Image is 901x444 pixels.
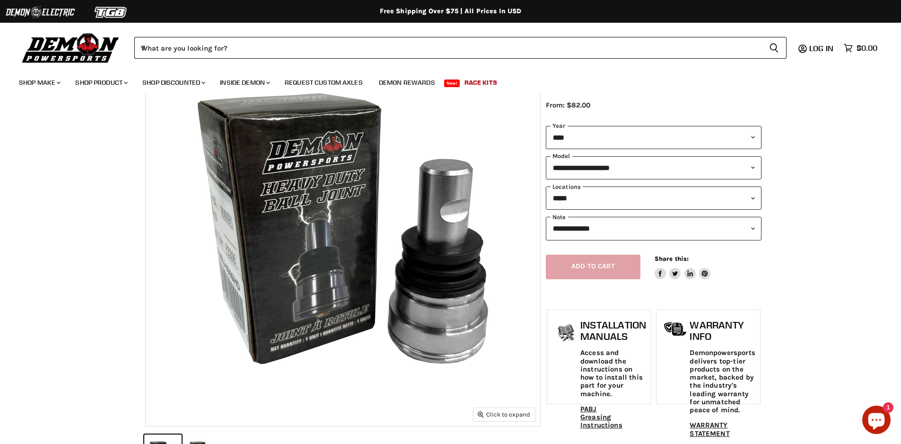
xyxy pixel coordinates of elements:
img: IMAGE [146,31,540,426]
a: Shop Product [68,73,133,92]
a: WARRANTY STATEMENT [690,421,729,437]
p: Access and download the instructions on how to install this part for your machine. [580,349,646,398]
h1: Warranty Info [690,320,755,342]
p: Demonpowersports delivers top-tier products on the market, backed by the industry's leading warra... [690,349,755,414]
select: keys [546,217,761,240]
a: Shop Discounted [135,73,211,92]
span: $0.00 [857,44,877,53]
span: From: $82.00 [546,101,590,109]
select: year [546,126,761,149]
a: Inside Demon [213,73,276,92]
a: Request Custom Axles [278,73,370,92]
div: Free Shipping Over $75 | All Prices In USD [72,7,829,16]
img: Demon Powersports [19,31,122,64]
h1: Installation Manuals [580,320,646,342]
aside: Share this: [655,255,711,280]
form: Product [134,37,787,59]
input: When autocomplete results are available use up and down arrows to review and enter to select [134,37,761,59]
span: Log in [809,44,833,53]
ul: Main menu [12,69,875,92]
a: Race Kits [457,73,504,92]
button: Search [761,37,787,59]
span: Share this: [655,255,689,262]
img: Demon Electric Logo 2 [5,3,76,21]
img: warranty-icon.png [664,322,687,337]
a: Shop Make [12,73,66,92]
a: $0.00 [839,41,882,55]
a: PABJ Greasing Instructions [580,405,622,430]
a: Demon Rewards [372,73,442,92]
select: modal-name [546,156,761,179]
a: Log in [805,44,839,53]
select: keys [546,186,761,210]
span: New! [444,80,460,87]
img: TGB Logo 2 [76,3,147,21]
inbox-online-store-chat: Shopify online store chat [859,406,893,436]
span: Click to expand [478,411,530,418]
img: install_manual-icon.png [554,322,578,346]
button: Click to expand [473,408,535,421]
